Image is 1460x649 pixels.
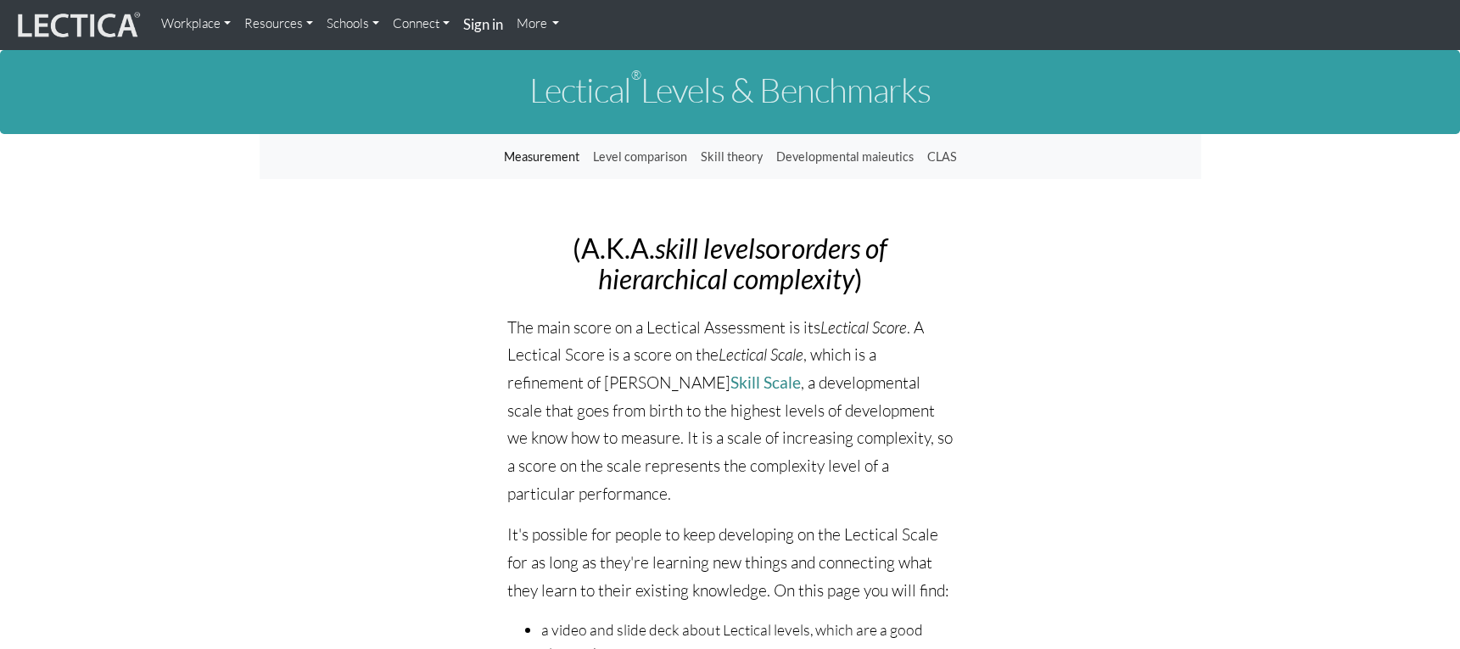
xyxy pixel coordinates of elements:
[463,15,503,33] strong: Sign in
[507,314,953,507] p: The main score on a Lectical Assessment is its . A Lectical Score is a score on the , which is a ...
[507,233,953,293] h2: (A.K.A. or )
[14,9,141,42] img: lecticalive
[730,372,801,392] a: Skill Scale
[655,232,765,265] i: skill levels
[386,7,456,41] a: Connect
[586,141,694,173] a: Level comparison
[598,232,888,294] i: orders of hierarchical complexity
[320,7,386,41] a: Schools
[238,7,320,41] a: Resources
[456,7,510,43] a: Sign in
[719,344,803,365] i: Lectical Scale
[631,67,640,83] sup: ®
[154,7,238,41] a: Workplace
[260,71,1201,109] h1: Lectical Levels & Benchmarks
[510,7,567,41] a: More
[820,317,907,338] i: Lectical Score
[694,141,769,173] a: Skill theory
[497,141,586,173] a: Measurement
[920,141,964,173] a: CLAS
[507,521,953,604] p: It's possible for people to keep developing on the Lectical Scale for as long as they're learning...
[769,141,920,173] a: Developmental maieutics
